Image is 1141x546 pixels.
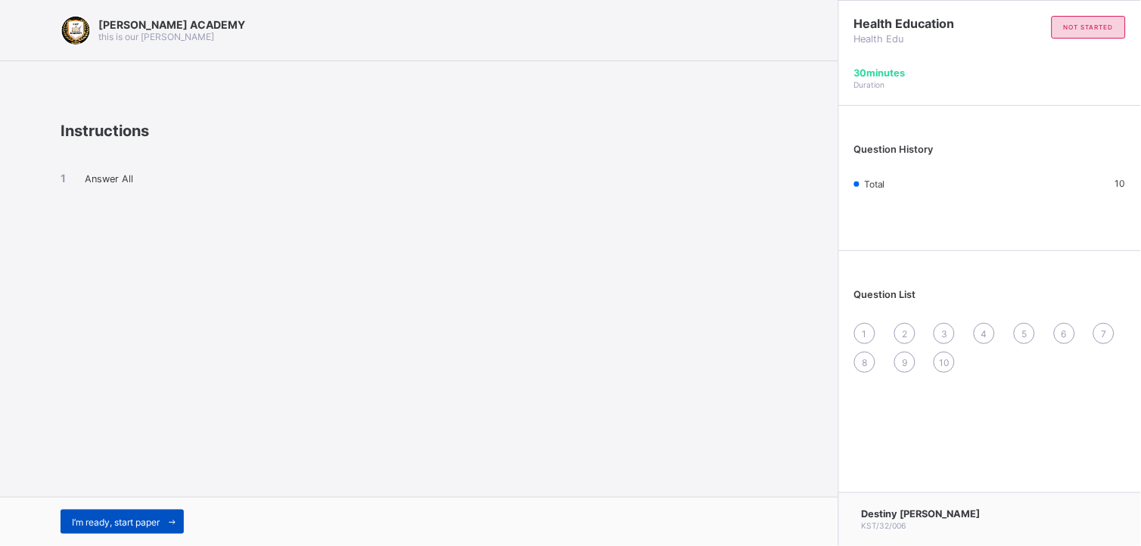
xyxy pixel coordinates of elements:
span: 2 [902,328,907,340]
span: 7 [1102,328,1107,340]
span: Answer All [85,173,133,185]
span: KST/32/006 [862,521,906,530]
span: [PERSON_NAME] ACADEMY [98,18,245,31]
span: 10 [1115,178,1126,189]
span: I’m ready, start paper [72,517,160,528]
span: this is our [PERSON_NAME] [98,31,214,42]
span: 6 [1062,328,1067,340]
span: 10 [939,357,950,368]
span: Question List [854,289,916,300]
span: Instructions [61,122,149,140]
span: 30 minutes [854,67,906,79]
span: not started [1064,23,1114,31]
span: 9 [902,357,907,368]
span: 3 [941,328,947,340]
span: 4 [981,328,987,340]
span: Total [864,178,885,190]
span: Duration [854,80,885,89]
span: Health Edu [854,33,990,45]
span: 8 [863,357,868,368]
span: 1 [863,328,867,340]
span: Destiny [PERSON_NAME] [862,508,981,520]
span: Question History [854,144,934,155]
span: Health Education [854,16,990,31]
span: 5 [1021,328,1027,340]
